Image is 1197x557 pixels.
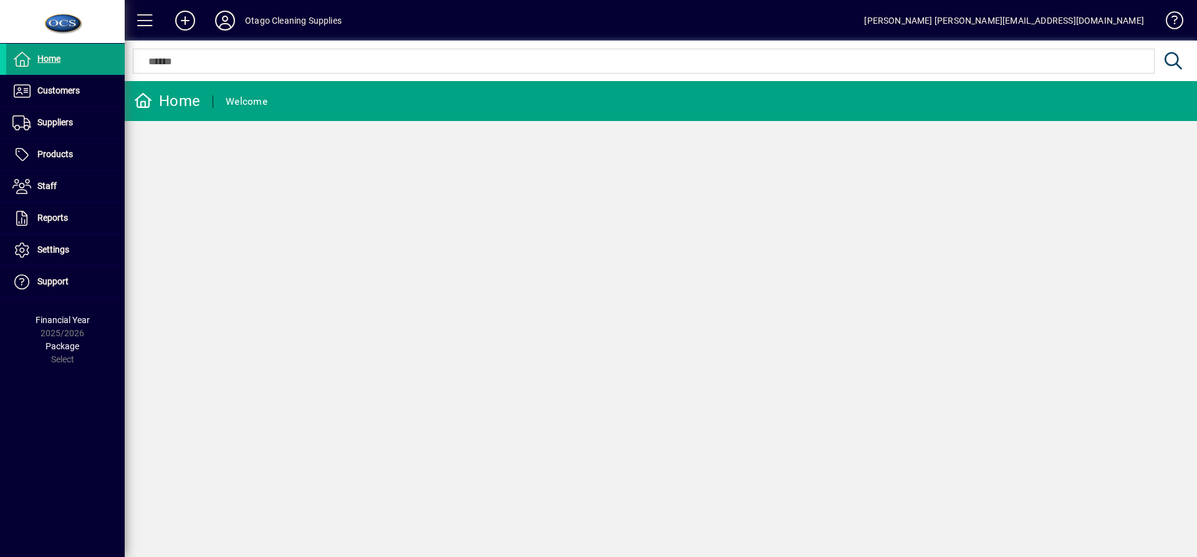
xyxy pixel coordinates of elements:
[37,276,69,286] span: Support
[165,9,205,32] button: Add
[6,171,125,202] a: Staff
[226,92,267,112] div: Welcome
[37,149,73,159] span: Products
[1156,2,1181,43] a: Knowledge Base
[37,117,73,127] span: Suppliers
[37,54,60,64] span: Home
[6,235,125,266] a: Settings
[37,245,69,254] span: Settings
[37,213,68,223] span: Reports
[37,181,57,191] span: Staff
[134,91,200,111] div: Home
[245,11,342,31] div: Otago Cleaning Supplies
[6,139,125,170] a: Products
[46,341,79,351] span: Package
[6,75,125,107] a: Customers
[6,203,125,234] a: Reports
[205,9,245,32] button: Profile
[6,266,125,298] a: Support
[37,85,80,95] span: Customers
[36,315,90,325] span: Financial Year
[864,11,1144,31] div: [PERSON_NAME] [PERSON_NAME][EMAIL_ADDRESS][DOMAIN_NAME]
[6,107,125,138] a: Suppliers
